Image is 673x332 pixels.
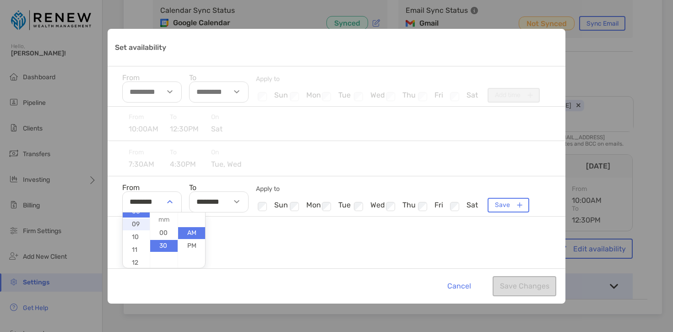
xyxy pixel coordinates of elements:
li: sun [256,201,288,212]
img: select-arrow [234,90,239,93]
label: To [189,184,249,191]
li: 00 [150,227,177,239]
li: sat [448,201,480,212]
li: fri [416,201,448,212]
li: 12 [123,257,150,269]
button: Cancel [440,276,478,296]
img: select-arrow [234,200,239,203]
li: mon [288,201,320,212]
li: 30 [150,240,177,252]
li: 10 [123,231,150,243]
p: Set availability [115,42,166,53]
li: wed [352,201,384,212]
label: From [122,184,182,191]
span: Apply to [256,185,280,193]
li: 11 [123,244,150,256]
button: Save [488,198,529,212]
img: select-arrow [167,90,173,93]
img: select-arrow [167,200,173,203]
li: 09 [123,218,150,230]
li: tue [320,201,352,212]
li: thu [384,201,416,212]
li: PM [178,240,205,252]
li: AM [178,227,205,239]
div: Set availability [108,29,565,304]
